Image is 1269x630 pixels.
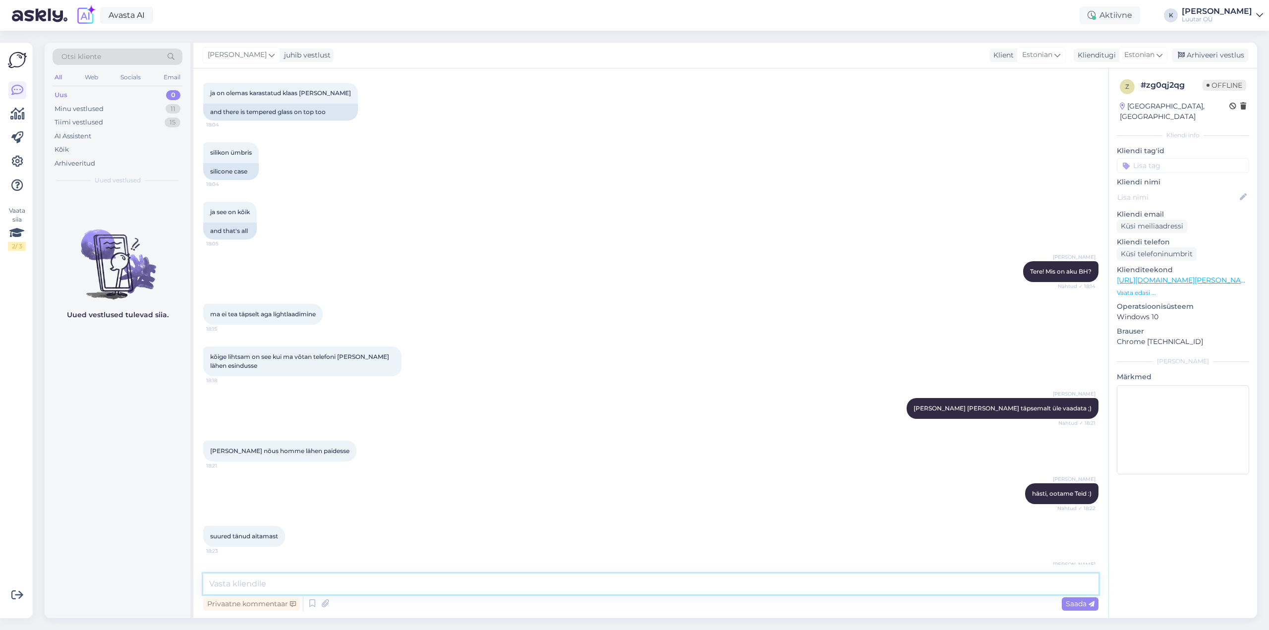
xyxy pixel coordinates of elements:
[210,89,351,97] span: ja on olemas karastatud klaas [PERSON_NAME]
[1117,146,1249,156] p: Kliendi tag'id
[1182,15,1252,23] div: Luutar OÜ
[1053,561,1096,568] span: [PERSON_NAME]
[208,50,267,60] span: [PERSON_NAME]
[1124,50,1154,60] span: Estonian
[1172,49,1248,62] div: Arhiveeri vestlus
[206,180,243,188] span: 18:04
[1117,192,1238,203] input: Lisa nimi
[206,462,243,469] span: 18:21
[210,149,252,156] span: silikon ümbris
[100,7,153,24] a: Avasta AI
[989,50,1014,60] div: Klient
[1022,50,1052,60] span: Estonian
[206,121,243,128] span: 18:04
[1032,490,1092,497] span: hästi, ootame Teid :)
[95,176,141,185] span: Uued vestlused
[1058,283,1096,290] span: Nähtud ✓ 18:14
[67,310,169,320] p: Uued vestlused tulevad siia.
[1117,247,1197,261] div: Küsi telefoninumbrit
[1117,237,1249,247] p: Kliendi telefon
[8,242,26,251] div: 2 / 3
[203,223,257,239] div: and that's all
[914,404,1092,412] span: [PERSON_NAME] [PERSON_NAME] täpsemalt üle vaadata ;)
[8,51,27,69] img: Askly Logo
[166,90,180,100] div: 0
[75,5,96,26] img: explore-ai
[203,163,259,180] div: silicone case
[55,117,103,127] div: Tiimi vestlused
[83,71,100,84] div: Web
[1117,357,1249,366] div: [PERSON_NAME]
[1117,158,1249,173] input: Lisa tag
[1117,288,1249,297] p: Vaata edasi ...
[1117,265,1249,275] p: Klienditeekond
[1125,83,1129,90] span: z
[166,104,180,114] div: 11
[1117,209,1249,220] p: Kliendi email
[165,117,180,127] div: 15
[55,131,91,141] div: AI Assistent
[1053,253,1096,261] span: [PERSON_NAME]
[55,104,104,114] div: Minu vestlused
[206,240,243,247] span: 18:05
[1074,50,1116,60] div: Klienditugi
[1182,7,1263,23] a: [PERSON_NAME]Luutar OÜ
[1053,475,1096,483] span: [PERSON_NAME]
[1117,337,1249,347] p: Chrome [TECHNICAL_ID]
[55,159,95,169] div: Arhiveeritud
[1053,390,1096,398] span: [PERSON_NAME]
[1141,79,1203,91] div: # zg0qj2qg
[203,104,358,120] div: and there is tempered glass on top too
[61,52,101,62] span: Otsi kliente
[1057,505,1096,512] span: Nähtud ✓ 18:22
[8,206,26,251] div: Vaata siia
[206,325,243,333] span: 18:15
[1203,80,1246,91] span: Offline
[1066,599,1095,608] span: Saada
[55,90,67,100] div: Uus
[280,50,331,60] div: juhib vestlust
[206,547,243,555] span: 18:23
[1117,326,1249,337] p: Brauser
[1058,419,1096,427] span: Nähtud ✓ 18:21
[210,532,278,540] span: suured tänud aitamast
[1117,372,1249,382] p: Märkmed
[1117,276,1254,285] a: [URL][DOMAIN_NAME][PERSON_NAME]
[1120,101,1229,122] div: [GEOGRAPHIC_DATA], [GEOGRAPHIC_DATA]
[1117,220,1187,233] div: Küsi meiliaadressi
[210,353,391,369] span: kõige lihtsam on see kui ma võtan telefoni [PERSON_NAME] lähen esindusse
[45,212,190,301] img: No chats
[162,71,182,84] div: Email
[1030,268,1092,275] span: Tere! Mis on aku BH?
[53,71,64,84] div: All
[55,145,69,155] div: Kõik
[1182,7,1252,15] div: [PERSON_NAME]
[203,597,300,611] div: Privaatne kommentaar
[210,447,349,455] span: [PERSON_NAME] nõus homme lähen paidesse
[206,377,243,384] span: 18:18
[1117,131,1249,140] div: Kliendi info
[118,71,143,84] div: Socials
[210,208,250,216] span: ja see on kõik
[1164,8,1178,22] div: K
[1080,6,1140,24] div: Aktiivne
[210,310,316,318] span: ma ei tea täpselt aga lightlaadimine
[1117,301,1249,312] p: Operatsioonisüsteem
[1117,177,1249,187] p: Kliendi nimi
[1117,312,1249,322] p: Windows 10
